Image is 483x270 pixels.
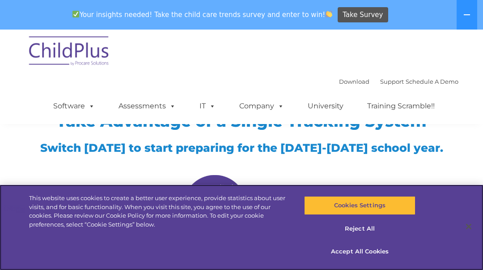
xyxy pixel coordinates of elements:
[299,97,352,115] a: University
[406,78,458,85] a: Schedule A Demo
[304,242,415,261] button: Accept All Cookies
[380,78,404,85] a: Support
[72,11,79,17] img: ✅
[29,194,290,229] div: This website uses cookies to create a better user experience, provide statistics about user visit...
[230,97,293,115] a: Company
[339,78,369,85] a: Download
[304,196,415,215] button: Cookies Settings
[110,97,185,115] a: Assessments
[343,7,383,23] span: Take Survey
[68,6,336,23] span: Your insights needed! Take the child care trends survey and enter to win!
[25,30,114,75] img: ChildPlus by Procare Solutions
[339,78,458,85] font: |
[304,219,415,238] button: Reject All
[40,141,443,154] span: Switch [DATE] to start preparing for the [DATE]-[DATE] school year.
[459,217,479,236] button: Close
[338,7,388,23] a: Take Survey
[358,97,444,115] a: Training Scramble!!
[44,97,104,115] a: Software
[191,97,225,115] a: IT
[326,11,332,17] img: 👏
